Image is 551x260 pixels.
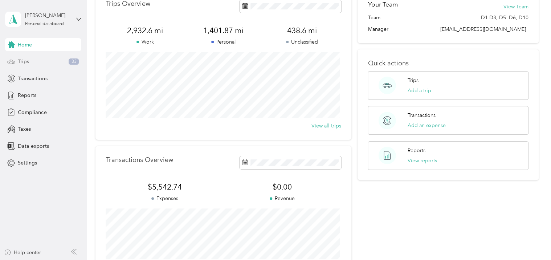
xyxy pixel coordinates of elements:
p: Quick actions [368,60,528,67]
span: Data exports [18,142,49,150]
button: View all trips [311,122,341,130]
span: Trips [18,58,29,65]
span: Settings [18,159,37,167]
span: Transactions [18,75,47,82]
button: Add a trip [408,87,431,94]
span: Manager [368,25,388,33]
div: [PERSON_NAME] [25,12,70,19]
span: Team [368,14,380,21]
p: Trips [408,77,419,84]
p: Revenue [224,195,341,202]
span: Reports [18,92,36,99]
span: Compliance [18,109,46,116]
span: Taxes [18,125,31,133]
span: D1-D3, D5 -D6, D10 [481,14,528,21]
p: Transactions [408,111,436,119]
p: Work [106,38,184,46]
button: View reports [408,157,437,164]
p: Reports [408,147,425,154]
p: Personal [184,38,263,46]
button: Help center [4,249,41,256]
div: Personal dashboard [25,22,64,26]
iframe: Everlance-gr Chat Button Frame [510,219,551,260]
p: Expenses [106,195,223,202]
span: 33 [69,58,79,65]
span: 2,932.6 mi [106,25,184,36]
span: [EMAIL_ADDRESS][DOMAIN_NAME] [440,26,526,32]
span: Home [18,41,32,49]
span: 1,401.87 mi [184,25,263,36]
button: Add an expense [408,122,446,129]
p: Unclassified [263,38,341,46]
p: Transactions Overview [106,156,173,164]
span: 438.6 mi [263,25,341,36]
button: View Team [503,3,528,11]
span: $5,542.74 [106,182,223,192]
span: $0.00 [224,182,341,192]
